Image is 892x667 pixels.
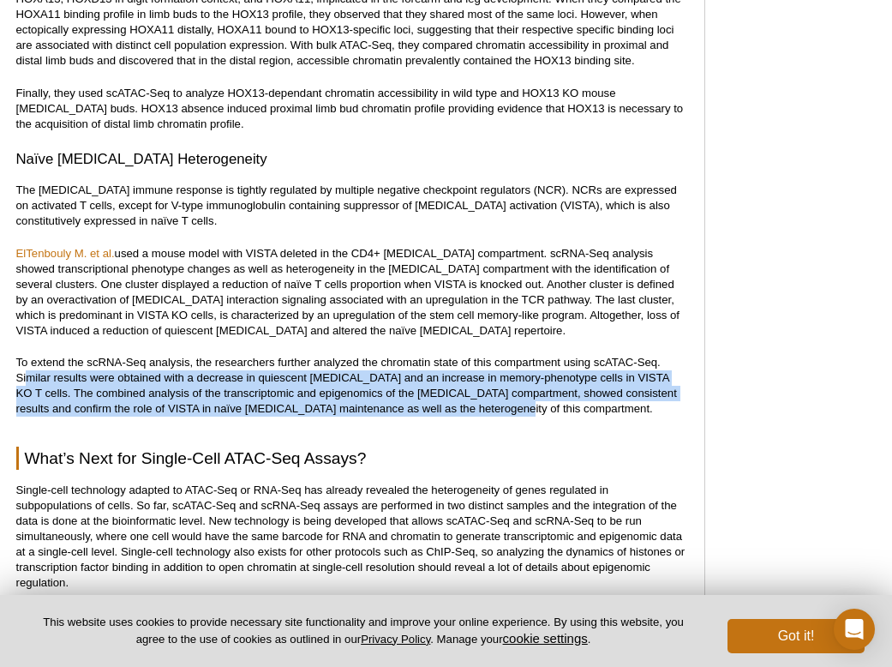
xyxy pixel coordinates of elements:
[16,247,115,260] a: ElTenbouly M. et al.
[16,149,687,170] h3: Naïve [MEDICAL_DATA] Heterogeneity
[27,615,699,647] p: This website uses cookies to provide necessary site functionality and improve your online experie...
[16,246,687,339] p: used a mouse model with VISTA deleted in the CD4+ [MEDICAL_DATA] compartment. scRNA-Seq analysis ...
[16,355,687,417] p: To extend the scRNA-Seq analysis, the researchers further analyzed the chromatin state of this co...
[16,86,687,132] p: Finally, they used scATAC-Seq to analyze HOX13-dependant chromatin accessibility in wild type and...
[834,609,875,650] div: Open Intercom Messenger
[16,183,687,229] p: The [MEDICAL_DATA] immune response is tightly regulated by multiple negative checkpoint regulator...
[16,483,687,591] p: Single-cell technology adapted to ATAC-Seq or RNA-Seq has already revealed the heterogeneity of g...
[503,631,588,646] button: cookie settings
[361,633,430,646] a: Privacy Policy
[16,447,687,470] h2: What’s Next for Single-Cell ATAC-Seq Assays?
[727,619,865,653] button: Got it!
